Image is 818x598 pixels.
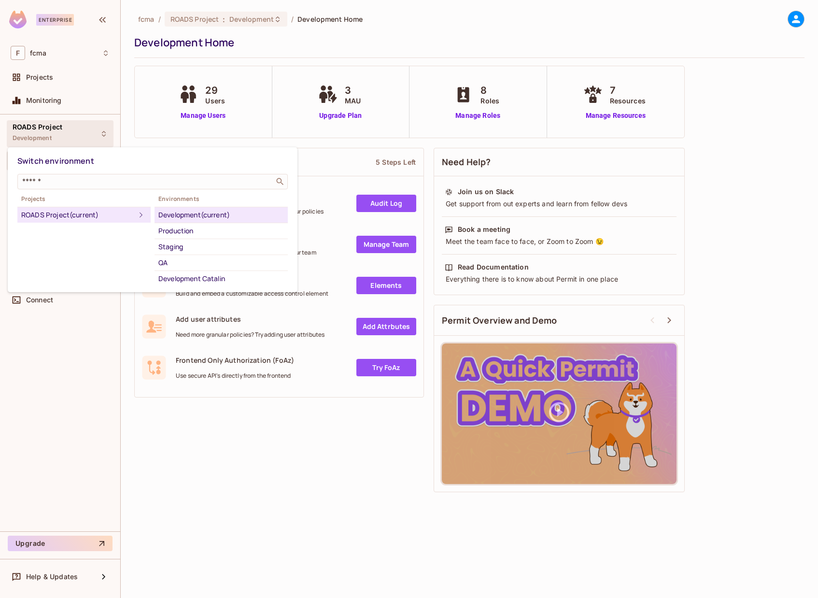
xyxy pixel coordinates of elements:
span: Environments [155,195,288,203]
div: Staging [158,241,284,253]
div: Development (current) [158,209,284,221]
div: Development Catalin [158,273,284,285]
span: Switch environment [17,156,94,166]
div: Production [158,225,284,237]
div: QA [158,257,284,269]
span: Projects [17,195,151,203]
div: ROADS Project (current) [21,209,135,221]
